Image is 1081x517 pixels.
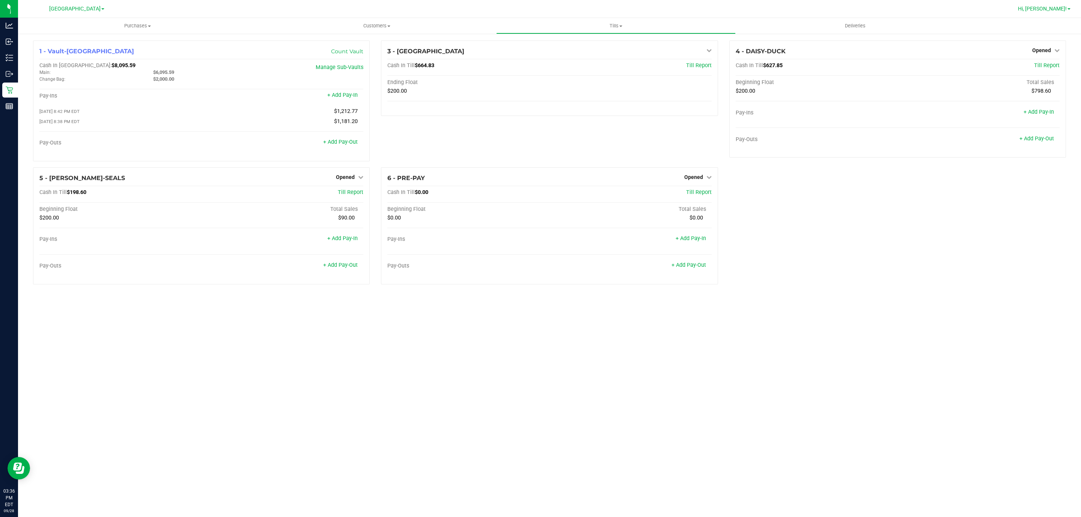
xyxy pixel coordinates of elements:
[1031,88,1051,94] span: $798.60
[39,189,67,195] span: Cash In Till
[415,189,428,195] span: $0.00
[202,206,364,213] div: Total Sales
[1034,62,1060,69] a: Till Report
[387,79,550,86] div: Ending Float
[387,236,550,243] div: Pay-Ins
[671,262,706,268] a: + Add Pay-Out
[6,86,13,94] inline-svg: Retail
[49,6,101,12] span: [GEOGRAPHIC_DATA]
[327,235,358,242] a: + Add Pay-In
[327,92,358,98] a: + Add Pay-In
[67,189,86,195] span: $198.60
[415,62,434,69] span: $664.83
[387,88,407,94] span: $200.00
[338,189,363,195] a: Till Report
[387,189,415,195] span: Cash In Till
[334,118,358,125] span: $1,181.20
[550,206,712,213] div: Total Sales
[897,79,1060,86] div: Total Sales
[690,215,703,221] span: $0.00
[736,136,898,143] div: Pay-Outs
[736,88,755,94] span: $200.00
[111,62,136,69] span: $8,095.59
[334,108,358,114] span: $1,212.77
[6,70,13,78] inline-svg: Outbound
[686,189,712,195] a: Till Report
[387,174,425,182] span: 6 - PRE-PAY
[39,236,202,243] div: Pay-Ins
[6,38,13,45] inline-svg: Inbound
[736,79,898,86] div: Beginning Float
[336,174,355,180] span: Opened
[39,109,80,114] span: [DATE] 8:42 PM EDT
[39,215,59,221] span: $200.00
[6,102,13,110] inline-svg: Reports
[39,206,202,213] div: Beginning Float
[257,18,496,34] a: Customers
[8,457,30,479] iframe: Resource center
[6,22,13,29] inline-svg: Analytics
[387,48,464,55] span: 3 - [GEOGRAPHIC_DATA]
[39,62,111,69] span: Cash In [GEOGRAPHIC_DATA]:
[39,174,125,182] span: 5 - [PERSON_NAME]-SEALS
[763,62,783,69] span: $627.85
[39,93,202,99] div: Pay-Ins
[39,77,65,82] span: Change Bag:
[496,18,735,34] a: Tills
[736,18,975,34] a: Deliveries
[316,64,363,71] a: Manage Sub-Vaults
[257,23,496,29] span: Customers
[331,48,363,55] a: Count Vault
[736,48,786,55] span: 4 - DAISY-DUCK
[153,69,174,75] span: $6,095.59
[3,488,15,508] p: 03:36 PM EDT
[736,62,763,69] span: Cash In Till
[684,174,703,180] span: Opened
[736,110,898,116] div: Pay-Ins
[153,76,174,82] span: $2,000.00
[387,215,401,221] span: $0.00
[39,119,80,124] span: [DATE] 8:38 PM EDT
[18,18,257,34] a: Purchases
[39,140,202,146] div: Pay-Outs
[497,23,735,29] span: Tills
[387,206,550,213] div: Beginning Float
[323,139,358,145] a: + Add Pay-Out
[1024,109,1054,115] a: + Add Pay-In
[387,263,550,269] div: Pay-Outs
[1019,135,1054,142] a: + Add Pay-Out
[18,23,257,29] span: Purchases
[676,235,706,242] a: + Add Pay-In
[39,70,51,75] span: Main:
[6,54,13,62] inline-svg: Inventory
[338,215,355,221] span: $90.00
[323,262,358,268] a: + Add Pay-Out
[387,62,415,69] span: Cash In Till
[835,23,876,29] span: Deliveries
[39,263,202,269] div: Pay-Outs
[686,62,712,69] a: Till Report
[39,48,134,55] span: 1 - Vault-[GEOGRAPHIC_DATA]
[1032,47,1051,53] span: Opened
[1018,6,1067,12] span: Hi, [PERSON_NAME]!
[3,508,15,514] p: 09/28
